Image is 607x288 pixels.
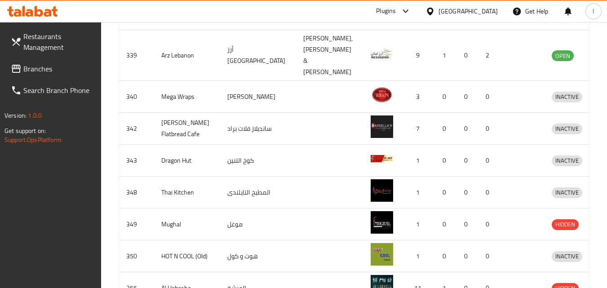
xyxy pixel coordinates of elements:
span: 1.0.0 [28,110,42,121]
td: 0 [435,145,457,177]
td: 339 [119,30,154,81]
td: 0 [457,177,479,208]
td: [PERSON_NAME] Flatbread Cafe [154,113,220,145]
td: 0 [435,113,457,145]
td: Dragon Hut [154,145,220,177]
td: 348 [119,177,154,208]
span: HIDDEN [552,219,579,230]
td: 1 [404,240,435,272]
td: Mughal [154,208,220,240]
td: 2 [479,30,500,81]
td: 342 [119,113,154,145]
td: 0 [435,81,457,113]
div: OPEN [552,50,574,61]
td: 0 [479,113,500,145]
span: INACTIVE [552,251,582,261]
td: 0 [479,208,500,240]
a: Restaurants Management [4,26,102,58]
span: INACTIVE [552,124,582,134]
a: Search Branch Phone [4,80,102,101]
div: [GEOGRAPHIC_DATA] [439,6,498,16]
span: INACTIVE [552,155,582,166]
td: 0 [457,208,479,240]
td: 343 [119,145,154,177]
td: 0 [435,208,457,240]
td: Mega Wraps [154,81,220,113]
td: Thai Kitchen [154,177,220,208]
img: Thai Kitchen [371,179,393,202]
td: 1 [404,177,435,208]
td: كوخ التنين [220,145,296,177]
td: 0 [457,30,479,81]
img: Dragon Hut [371,147,393,170]
a: Support.OpsPlatform [4,134,62,146]
td: 0 [479,145,500,177]
a: Branches [4,58,102,80]
span: INACTIVE [552,92,582,102]
td: 340 [119,81,154,113]
span: Version: [4,110,27,121]
td: 0 [479,81,500,113]
span: l [593,6,594,16]
td: 0 [479,177,500,208]
img: Mega Wraps [371,84,393,106]
td: 0 [457,240,479,272]
span: Search Branch Phone [23,85,94,96]
td: 1 [435,30,457,81]
td: [PERSON_NAME],[PERSON_NAME] & [PERSON_NAME] [296,30,363,81]
td: 0 [435,177,457,208]
td: 0 [479,240,500,272]
img: Arz Lebanon [371,42,393,65]
td: 1 [404,208,435,240]
img: HOT N COOL (Old) [371,243,393,266]
img: Mughal [371,211,393,234]
span: Branches [23,63,94,74]
td: موغل [220,208,296,240]
td: 9 [404,30,435,81]
td: 1 [404,145,435,177]
td: [PERSON_NAME] [220,81,296,113]
td: المطبخ التايلندى [220,177,296,208]
div: Plugins [376,6,396,17]
td: 0 [457,145,479,177]
span: OPEN [552,51,574,61]
td: سانديلاز فلات براد [220,113,296,145]
span: INACTIVE [552,187,582,198]
td: 0 [435,240,457,272]
td: 0 [457,113,479,145]
span: Restaurants Management [23,31,94,53]
td: Arz Lebanon [154,30,220,81]
td: 350 [119,240,154,272]
td: HOT N COOL (Old) [154,240,220,272]
td: 3 [404,81,435,113]
td: أرز [GEOGRAPHIC_DATA] [220,30,296,81]
td: 349 [119,208,154,240]
td: هوت و كول [220,240,296,272]
img: Sandella's Flatbread Cafe [371,115,393,138]
div: INACTIVE [552,92,582,102]
td: 7 [404,113,435,145]
span: Get support on: [4,125,46,137]
td: 0 [457,81,479,113]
